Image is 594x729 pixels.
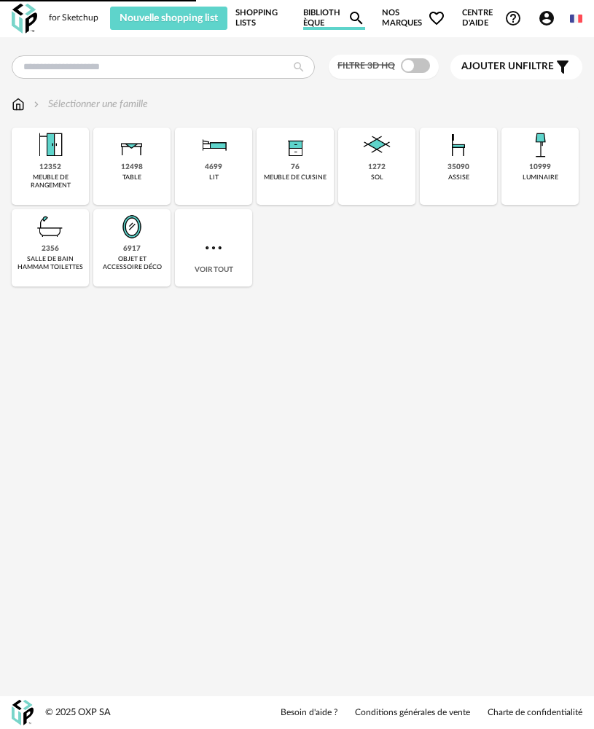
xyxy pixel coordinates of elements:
[348,9,365,27] span: Magnify icon
[205,163,222,172] div: 4699
[570,12,582,25] img: fr
[45,706,111,719] div: © 2025 OXP SA
[33,128,68,163] img: Meuble%20de%20rangement.png
[337,61,395,70] span: Filtre 3D HQ
[122,174,141,182] div: table
[355,707,470,719] a: Conditions générales de vente
[114,209,149,244] img: Miroir.png
[291,163,300,172] div: 76
[12,700,34,725] img: OXP
[235,7,286,30] a: Shopping Lists
[450,55,582,79] button: Ajouter unfiltre Filter icon
[281,707,337,719] a: Besoin d'aide ?
[554,58,571,76] span: Filter icon
[461,61,554,73] span: filtre
[31,97,148,112] div: Sélectionner une famille
[31,97,42,112] img: svg+xml;base64,PHN2ZyB3aWR0aD0iMTYiIGhlaWdodD0iMTYiIHZpZXdCb3g9IjAgMCAxNiAxNiIgZmlsbD0ibm9uZSIgeG...
[114,128,149,163] img: Table.png
[371,174,383,182] div: sol
[504,9,522,27] span: Help Circle Outline icon
[382,7,446,30] span: Nos marques
[39,163,61,172] div: 12352
[175,209,252,286] div: Voir tout
[33,209,68,244] img: Salle%20de%20bain.png
[196,128,231,163] img: Literie.png
[462,8,522,29] span: Centre d'aideHelp Circle Outline icon
[523,174,558,182] div: luminaire
[428,9,445,27] span: Heart Outline icon
[16,255,85,272] div: salle de bain hammam toilettes
[359,128,394,163] img: Sol.png
[303,7,366,30] a: BibliothèqueMagnify icon
[120,13,218,23] span: Nouvelle shopping list
[98,255,166,272] div: objet et accessoire déco
[448,174,469,182] div: assise
[42,244,59,254] div: 2356
[461,61,523,71] span: Ajouter un
[523,128,558,163] img: Luminaire.png
[538,9,562,27] span: Account Circle icon
[16,174,85,190] div: meuble de rangement
[278,128,313,163] img: Rangement.png
[12,4,37,34] img: OXP
[123,244,141,254] div: 6917
[202,236,225,260] img: more.7b13dc1.svg
[209,174,219,182] div: lit
[448,163,469,172] div: 35090
[538,9,555,27] span: Account Circle icon
[529,163,551,172] div: 10999
[441,128,476,163] img: Assise.png
[488,707,582,719] a: Charte de confidentialité
[368,163,386,172] div: 1272
[12,97,25,112] img: svg+xml;base64,PHN2ZyB3aWR0aD0iMTYiIGhlaWdodD0iMTciIHZpZXdCb3g9IjAgMCAxNiAxNyIgZmlsbD0ibm9uZSIgeG...
[49,12,98,24] div: for Sketchup
[110,7,228,30] button: Nouvelle shopping list
[121,163,143,172] div: 12498
[264,174,327,182] div: meuble de cuisine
